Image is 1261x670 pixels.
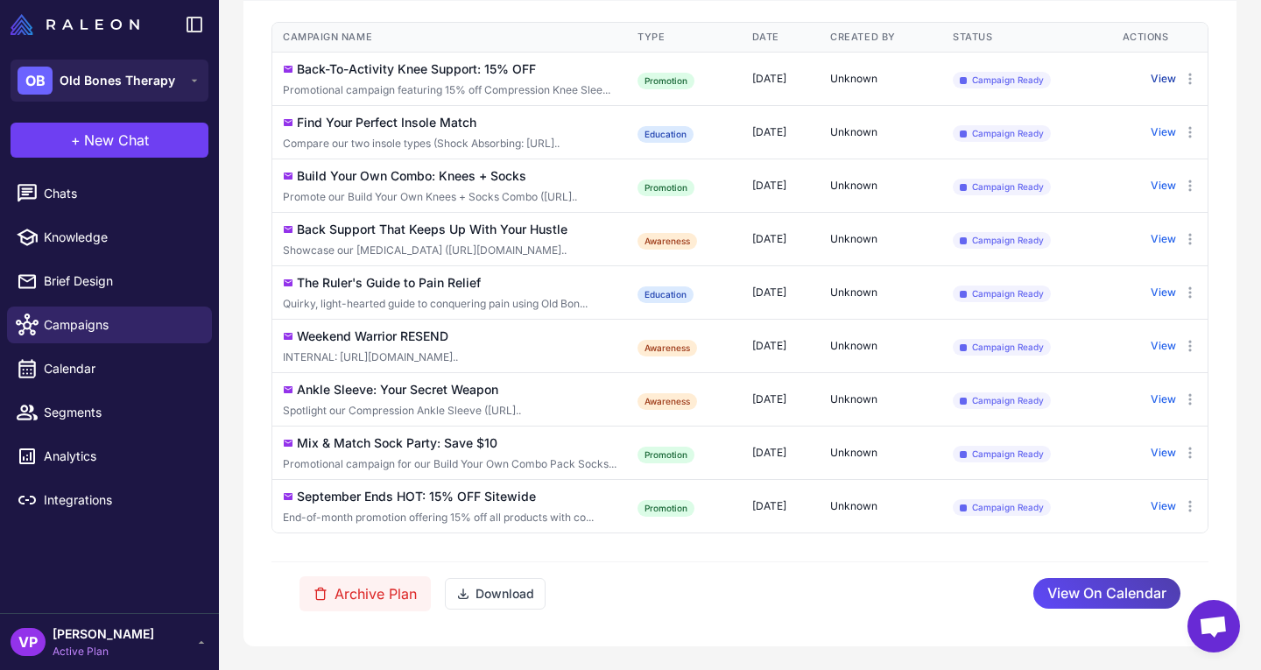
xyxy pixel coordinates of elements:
div: Click to edit [283,136,616,152]
div: OB [18,67,53,95]
span: Campaign Ready [953,392,1051,409]
div: The Ruler's Guide to Pain Relief [297,273,481,293]
div: [DATE] [752,338,810,354]
button: View [1151,391,1176,407]
div: Click to edit [283,82,616,98]
button: View [1151,338,1176,354]
span: [PERSON_NAME] [53,624,154,644]
span: Segments [44,403,198,422]
span: Campaign Ready [953,232,1051,249]
span: Campaign Ready [953,72,1051,88]
a: Open chat [1187,600,1240,652]
span: Campaigns [44,315,198,335]
button: +New Chat [11,123,208,158]
div: Promotion [638,73,694,89]
div: Unknown [830,71,932,87]
th: Type [627,23,742,52]
div: [DATE] [752,178,810,194]
th: Created By [820,23,942,52]
a: Chats [7,175,212,212]
span: Knowledge [44,228,198,247]
span: View On Calendar [1047,578,1166,609]
span: Campaign Ready [953,286,1051,302]
span: + [71,130,81,151]
a: Calendar [7,350,212,387]
div: Promotion [638,447,694,463]
a: Segments [7,394,212,431]
th: Status [942,23,1111,52]
div: [DATE] [752,445,810,461]
a: Analytics [7,438,212,475]
button: View [1151,178,1176,194]
span: Chats [44,184,198,203]
div: Promotion [638,180,694,196]
div: Awareness [638,393,697,410]
div: Click to edit [283,456,616,472]
div: Click to edit [283,403,616,419]
div: Unknown [830,391,932,407]
div: Click to edit [283,349,616,365]
button: View [1151,71,1176,87]
a: Integrations [7,482,212,518]
div: Awareness [638,340,697,356]
div: Build Your Own Combo: Knees + Socks [297,166,526,186]
div: Unknown [830,285,932,300]
div: Click to edit [283,189,616,205]
span: Old Bones Therapy [60,71,175,90]
span: Calendar [44,359,198,378]
span: Active Plan [53,644,154,659]
button: View [1151,285,1176,300]
span: Campaign Ready [953,446,1051,462]
button: View [1151,445,1176,461]
div: [DATE] [752,124,810,140]
span: Campaign Ready [953,499,1051,516]
div: VP [11,628,46,656]
span: Brief Design [44,272,198,291]
th: Campaign Name [272,23,627,52]
button: Archive Plan [299,576,431,611]
span: Campaign Ready [953,125,1051,142]
button: OBOld Bones Therapy [11,60,208,102]
div: Unknown [830,498,932,514]
button: View [1151,231,1176,247]
div: Unknown [830,124,932,140]
button: View [1151,498,1176,514]
div: Weekend Warrior RESEND [297,327,448,346]
div: Unknown [830,178,932,194]
div: Unknown [830,445,932,461]
button: View [1151,124,1176,140]
button: Download [445,578,546,610]
div: Click to edit [283,296,616,312]
div: Back-To-Activity Knee Support: 15% OFF [297,60,536,79]
span: Analytics [44,447,198,466]
div: Education [638,286,694,303]
div: Click to edit [283,510,616,525]
div: Unknown [830,338,932,354]
th: Actions [1112,23,1208,52]
div: Mix & Match Sock Party: Save $10 [297,434,497,453]
th: Date [742,23,821,52]
span: Integrations [44,490,198,510]
div: Unknown [830,231,932,247]
div: Education [638,126,694,143]
div: [DATE] [752,498,810,514]
div: Back Support That Keeps Up With Your Hustle [297,220,567,239]
div: [DATE] [752,231,810,247]
div: Promotion [638,500,694,517]
a: Campaigns [7,307,212,343]
div: Ankle Sleeve: Your Secret Weapon [297,380,498,399]
span: Campaign Ready [953,179,1051,195]
div: [DATE] [752,391,810,407]
span: Campaign Ready [953,339,1051,356]
div: September Ends HOT: 15% OFF Sitewide [297,487,536,506]
span: New Chat [84,130,149,151]
div: [DATE] [752,71,810,87]
img: Raleon Logo [11,14,139,35]
div: Find Your Perfect Insole Match [297,113,476,132]
div: [DATE] [752,285,810,300]
a: Brief Design [7,263,212,300]
div: Click to edit [283,243,616,258]
a: Knowledge [7,219,212,256]
div: Awareness [638,233,697,250]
